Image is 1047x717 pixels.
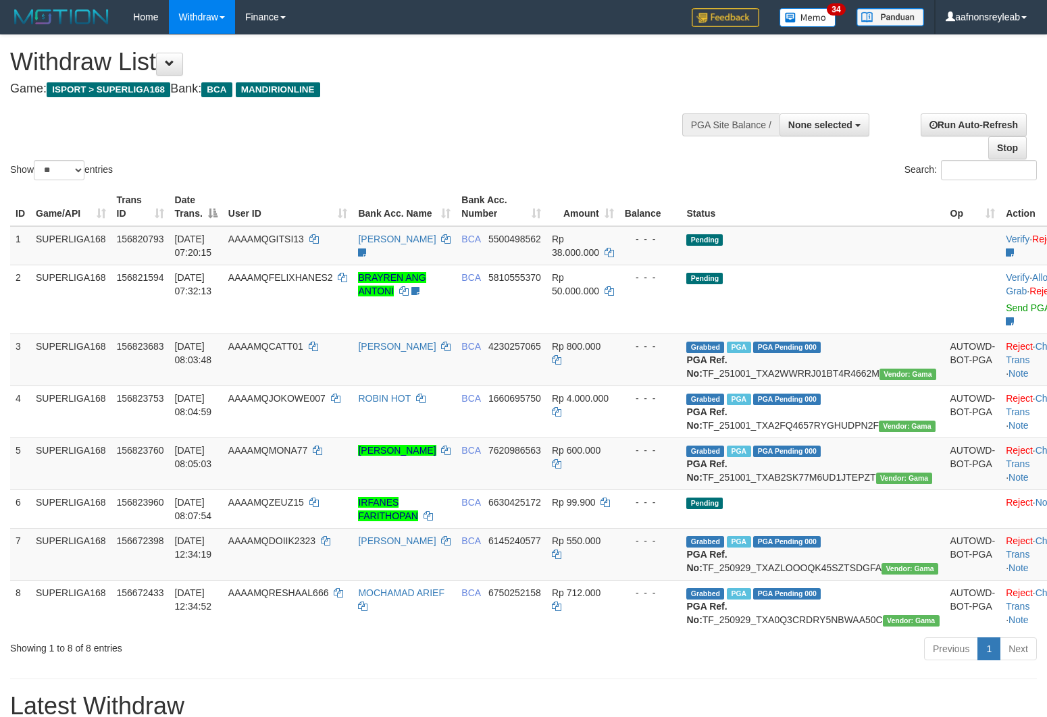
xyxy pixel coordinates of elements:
span: Rp 600.000 [552,445,601,456]
a: Reject [1006,445,1033,456]
span: PGA Pending [753,394,821,405]
span: [DATE] 08:04:59 [175,393,212,417]
td: 5 [10,437,30,489]
span: [DATE] 08:05:03 [175,445,212,469]
a: Reject [1006,497,1033,508]
span: PGA Pending [753,446,821,457]
a: Note [1008,420,1029,431]
span: Rp 4.000.000 [552,393,609,404]
span: AAAAMQCATT01 [228,341,303,352]
th: User ID: activate to sort column ascending [223,188,353,226]
td: SUPERLIGA168 [30,580,111,632]
span: Grabbed [686,536,724,548]
span: Grabbed [686,588,724,600]
a: [PERSON_NAME] [358,535,436,546]
img: Feedback.jpg [692,8,759,27]
td: SUPERLIGA168 [30,334,111,386]
th: Amount: activate to sort column ascending [546,188,619,226]
th: Date Trans.: activate to sort column descending [170,188,223,226]
span: 156823960 [117,497,164,508]
span: 34 [827,3,845,16]
span: Vendor URL: https://trx31.1velocity.biz [879,369,936,380]
span: Grabbed [686,446,724,457]
span: BCA [461,272,480,283]
span: Grabbed [686,394,724,405]
span: 156672398 [117,535,164,546]
td: 1 [10,226,30,265]
span: Copy 5500498562 to clipboard [488,234,541,244]
b: PGA Ref. No: [686,458,727,483]
div: - - - [625,534,676,548]
span: MANDIRIONLINE [236,82,320,97]
a: Stop [988,136,1027,159]
input: Search: [941,160,1037,180]
div: - - - [625,444,676,457]
span: Pending [686,234,723,246]
td: SUPERLIGA168 [30,528,111,580]
td: SUPERLIGA168 [30,489,111,528]
span: Vendor URL: https://trx31.1velocity.biz [876,473,933,484]
div: - - - [625,271,676,284]
td: 6 [10,489,30,528]
td: 3 [10,334,30,386]
span: BCA [461,393,480,404]
td: 2 [10,265,30,334]
th: Balance [619,188,682,226]
select: Showentries [34,160,84,180]
div: - - - [625,232,676,246]
div: - - - [625,496,676,509]
img: panduan.png [857,8,924,26]
h4: Game: Bank: [10,82,684,96]
span: Grabbed [686,342,724,353]
div: - - - [625,586,676,600]
div: Showing 1 to 8 of 8 entries [10,636,426,655]
span: 156823753 [117,393,164,404]
div: - - - [625,340,676,353]
td: TF_251001_TXA2FQ4657RYGHUDPN2F [681,386,944,437]
span: Vendor URL: https://trx31.1velocity.biz [879,421,936,432]
span: [DATE] 08:03:48 [175,341,212,365]
span: Copy 6630425172 to clipboard [488,497,541,508]
span: Copy 1660695750 to clipboard [488,393,541,404]
td: TF_250929_TXAZLOOOQK45SZTSDGFA [681,528,944,580]
span: Copy 4230257065 to clipboard [488,341,541,352]
th: Bank Acc. Name: activate to sort column ascending [353,188,456,226]
span: Rp 712.000 [552,587,601,598]
td: SUPERLIGA168 [30,437,111,489]
span: [DATE] 12:34:19 [175,535,212,560]
a: Verify [1006,234,1029,244]
span: None selected [788,120,852,130]
b: PGA Ref. No: [686,406,727,431]
span: Marked by aafnonsreyleab [727,446,750,457]
span: 156823760 [117,445,164,456]
a: Previous [924,637,978,660]
a: Reject [1006,341,1033,352]
span: [DATE] 07:32:13 [175,272,212,296]
span: Rp 99.900 [552,497,596,508]
td: SUPERLIGA168 [30,265,111,334]
span: BCA [461,341,480,352]
span: BCA [461,234,480,244]
label: Search: [904,160,1037,180]
span: [DATE] 07:20:15 [175,234,212,258]
img: MOTION_logo.png [10,7,113,27]
td: AUTOWD-BOT-PGA [945,528,1001,580]
td: SUPERLIGA168 [30,386,111,437]
span: Pending [686,498,723,509]
span: BCA [461,587,480,598]
span: AAAAMQZEUZ15 [228,497,304,508]
a: 1 [977,637,1000,660]
span: AAAAMQMONA77 [228,445,307,456]
td: 7 [10,528,30,580]
a: Note [1008,368,1029,379]
span: Vendor URL: https://trx31.1velocity.biz [882,563,938,575]
span: AAAAMQJOKOWE007 [228,393,326,404]
span: 156823683 [117,341,164,352]
td: TF_251001_TXA2WWRRJ01BT4R4662M [681,334,944,386]
span: PGA Pending [753,588,821,600]
span: [DATE] 12:34:52 [175,587,212,612]
b: PGA Ref. No: [686,549,727,573]
span: Copy 6145240577 to clipboard [488,535,541,546]
a: Reject [1006,535,1033,546]
span: PGA Pending [753,536,821,548]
